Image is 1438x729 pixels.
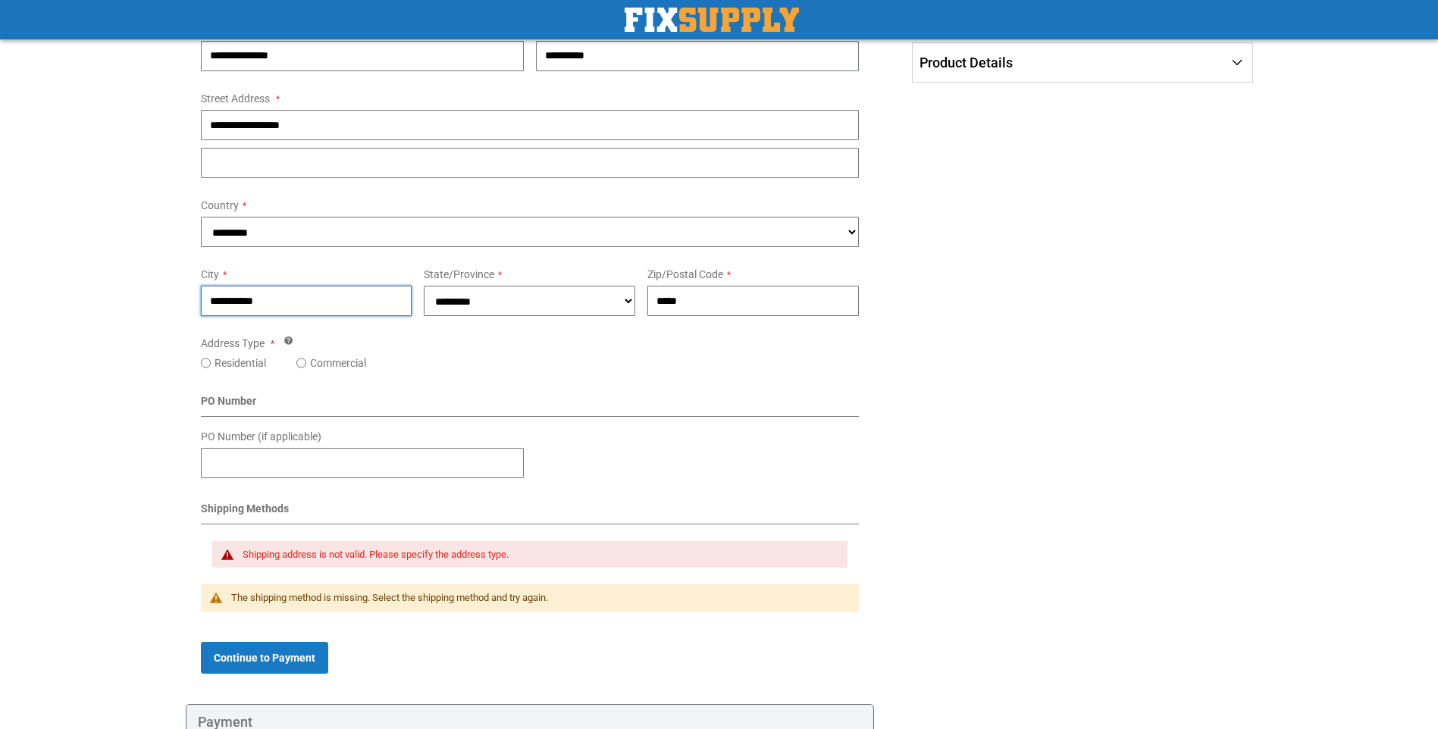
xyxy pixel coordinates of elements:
div: Shipping Methods [201,501,860,524]
span: The shipping method is missing. Select the shipping method and try again. [231,592,548,603]
span: Address Type [201,337,265,349]
span: Street Address [201,92,270,105]
span: Zip/Postal Code [647,268,723,280]
label: Commercial [310,355,366,371]
div: Shipping address is not valid. Please specify the address type. [243,549,833,561]
button: Continue to Payment [201,642,328,674]
a: store logo [625,8,799,32]
img: Fix Industrial Supply [625,8,799,32]
label: Residential [215,355,266,371]
div: PO Number [201,393,860,417]
span: City [201,268,219,280]
span: Country [201,199,239,211]
span: State/Province [424,268,494,280]
span: PO Number (if applicable) [201,430,321,443]
span: Continue to Payment [214,652,315,664]
span: Product Details [920,55,1013,70]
